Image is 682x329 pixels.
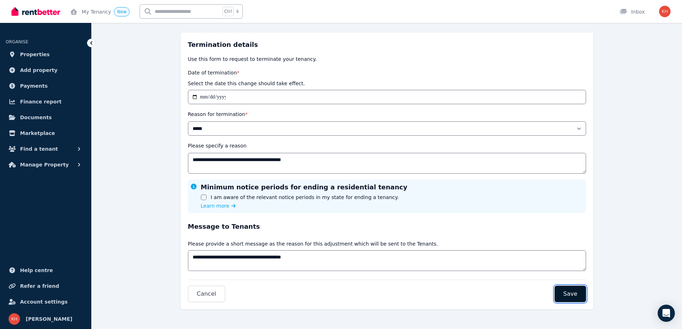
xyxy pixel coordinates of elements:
[201,182,407,192] h3: Minimum notice periods for ending a residential tenancy
[20,97,62,106] span: Finance report
[20,282,59,290] span: Refer a friend
[222,7,233,16] span: Ctrl
[555,286,586,302] button: Save
[26,315,72,323] span: [PERSON_NAME]
[188,111,248,117] label: Reason for termination
[188,80,305,87] p: Select the date this change should take effect.
[620,8,645,15] div: Inbox
[6,110,86,125] a: Documents
[6,39,28,44] span: ORGANISE
[188,70,240,76] label: Date of termination
[11,6,60,17] img: RentBetter
[188,55,586,63] p: Use this form to request to terminate your tenancy.
[6,126,86,140] a: Marketplace
[6,79,86,93] a: Payments
[659,6,671,17] img: Karen Hickey
[9,313,20,325] img: Karen Hickey
[117,9,126,14] span: New
[197,290,216,298] span: Cancel
[20,50,50,59] span: Properties
[188,240,438,247] p: Please provide a short message as the reason for this adjustment which will be sent to the Tenants.
[20,113,52,122] span: Documents
[201,202,236,209] a: Learn more
[188,286,225,302] button: Cancel
[6,63,86,77] a: Add property
[188,143,247,149] label: Please specify a reason
[188,40,586,50] h3: Termination details
[6,95,86,109] a: Finance report
[6,142,86,156] button: Find a tenant
[6,279,86,293] a: Refer a friend
[658,305,675,322] div: Open Intercom Messenger
[201,202,229,209] span: Learn more
[20,266,53,275] span: Help centre
[20,145,58,153] span: Find a tenant
[237,9,239,14] span: k
[20,82,48,90] span: Payments
[20,160,69,169] span: Manage Property
[6,263,86,277] a: Help centre
[211,194,399,201] label: I am aware of the relevant notice periods in my state for ending a tenancy.
[6,158,86,172] button: Manage Property
[20,129,55,137] span: Marketplace
[188,222,586,232] h3: Message to Tenants
[6,295,86,309] a: Account settings
[563,290,577,298] span: Save
[20,297,68,306] span: Account settings
[6,47,86,62] a: Properties
[20,66,58,74] span: Add property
